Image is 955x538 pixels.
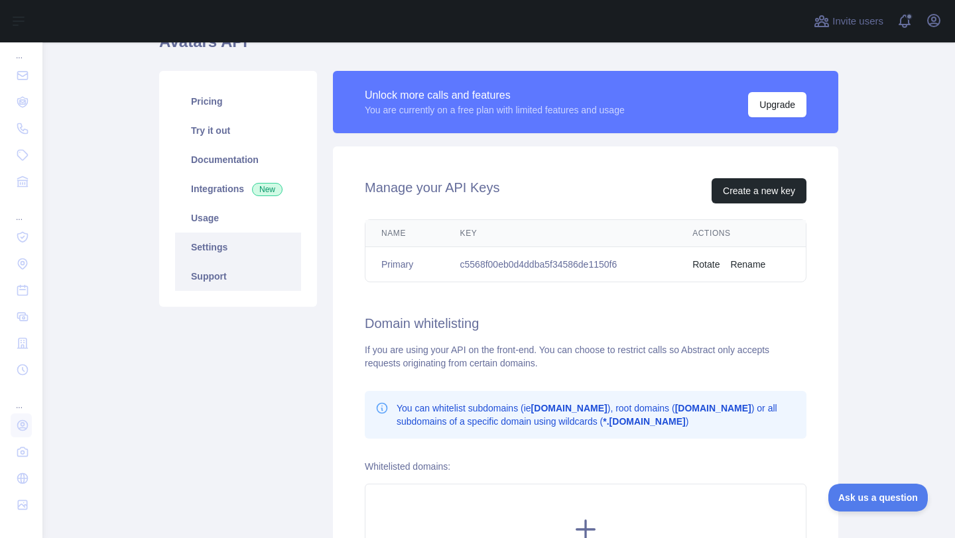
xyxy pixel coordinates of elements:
th: Actions [676,220,806,247]
button: Invite users [811,11,886,32]
th: Key [444,220,677,247]
b: [DOMAIN_NAME] [675,403,751,413]
a: Usage [175,203,301,233]
p: You can whitelist subdomains (ie ), root domains ( ) or all subdomains of a specific domain using... [397,402,796,428]
h2: Domain whitelisting [365,314,806,333]
div: ... [11,34,32,61]
div: ... [11,196,32,223]
label: Whitelisted domains: [365,461,450,472]
button: Upgrade [748,92,806,117]
h2: Manage your API Keys [365,178,499,203]
a: Integrations New [175,174,301,203]
a: Documentation [175,145,301,174]
div: ... [11,384,32,411]
b: *.[DOMAIN_NAME] [603,416,685,427]
button: Rotate [692,258,720,271]
a: Pricing [175,87,301,116]
div: Unlock more calls and features [365,87,625,103]
span: Invite users [832,14,883,29]
td: c5568f00eb0d4ddba5f34586de1150f6 [444,247,677,282]
th: Name [365,220,444,247]
a: Support [175,262,301,291]
b: [DOMAIN_NAME] [531,403,607,413]
div: You are currently on a free plan with limited features and usage [365,103,625,117]
h1: Avatars API [159,31,838,63]
span: New [252,183,283,196]
a: Settings [175,233,301,262]
iframe: Toggle Customer Support [828,484,928,511]
button: Rename [730,258,765,271]
a: Try it out [175,116,301,145]
button: Create a new key [712,178,806,203]
div: If you are using your API on the front-end. You can choose to restrict calls so Abstract only acc... [365,343,806,370]
td: Primary [365,247,444,282]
